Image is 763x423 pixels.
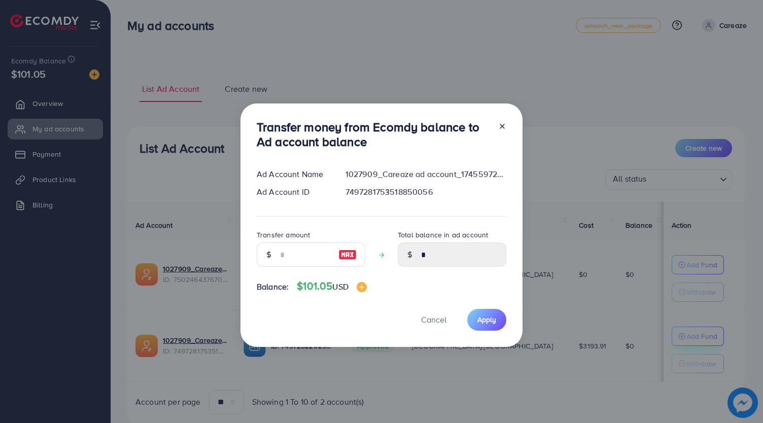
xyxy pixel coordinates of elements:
[257,281,289,293] span: Balance:
[249,186,337,198] div: Ad Account ID
[257,120,490,149] h3: Transfer money from Ecomdy balance to Ad account balance
[249,168,337,180] div: Ad Account Name
[332,281,348,292] span: USD
[297,280,367,293] h4: $101.05
[421,314,446,325] span: Cancel
[337,168,514,180] div: 1027909_Careaze ad account_1745597287205
[477,314,496,325] span: Apply
[357,282,367,292] img: image
[408,309,459,331] button: Cancel
[398,230,488,240] label: Total balance in ad account
[257,230,310,240] label: Transfer amount
[337,186,514,198] div: 7497281753518850056
[338,249,357,261] img: image
[467,309,506,331] button: Apply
